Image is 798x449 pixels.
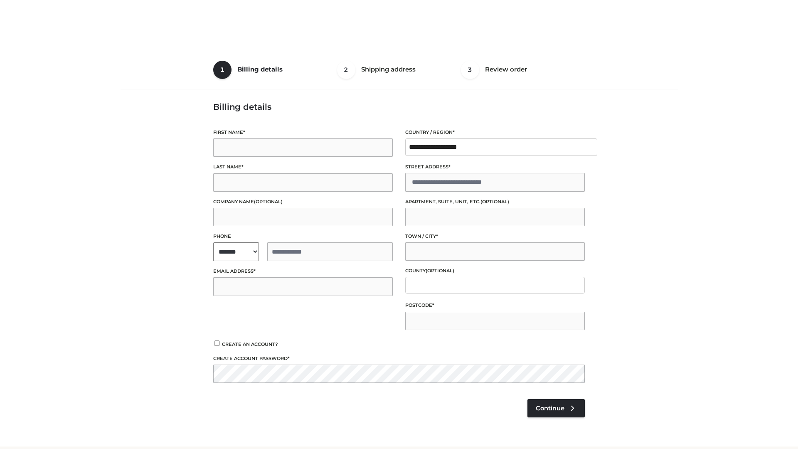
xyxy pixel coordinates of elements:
label: Email address [213,267,393,275]
span: (optional) [254,199,283,205]
span: Review order [485,65,527,73]
h3: Billing details [213,102,585,112]
label: Last name [213,163,393,171]
span: Continue [536,405,564,412]
span: 3 [461,61,479,79]
label: Country / Region [405,128,585,136]
a: Continue [527,399,585,417]
span: Billing details [237,65,283,73]
label: Company name [213,198,393,206]
label: Street address [405,163,585,171]
span: 1 [213,61,232,79]
span: Create an account? [222,341,278,347]
label: First name [213,128,393,136]
label: Create account password [213,355,585,363]
label: Phone [213,232,393,240]
label: Apartment, suite, unit, etc. [405,198,585,206]
span: Shipping address [361,65,416,73]
label: Postcode [405,301,585,309]
span: (optional) [426,268,454,274]
label: County [405,267,585,275]
input: Create an account? [213,340,221,346]
span: (optional) [480,199,509,205]
label: Town / City [405,232,585,240]
span: 2 [337,61,355,79]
